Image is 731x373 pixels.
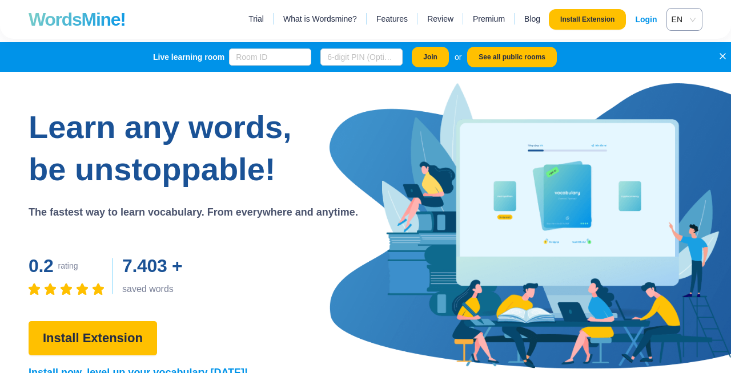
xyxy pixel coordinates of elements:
a: Trial [248,13,264,25]
a: Login [635,9,657,30]
a: Premium [473,13,505,25]
a: What is Wordsmine? [283,13,357,25]
a: Install Extension [29,334,157,344]
span: Install Extension [560,15,614,24]
input: Room ID [229,48,311,66]
button: Join [412,47,449,67]
button: Install Extension [29,321,157,355]
span: See all public rooms [479,52,545,62]
a: Blog [524,13,540,25]
span: Install Extension [43,329,143,348]
div: Live learning room [153,51,224,63]
input: 6-digit PIN (Optional) [320,48,403,66]
p: The fastest way to learn vocabulary. From everywhere and anytime. [29,204,358,220]
span: EN [672,11,693,28]
h1: Learn any words, be unstoppable! [29,106,314,190]
div: saved words [122,283,187,295]
button: Install Extension [549,9,626,30]
a: WordsMine! [29,8,126,31]
div: or [455,51,461,63]
span: 0.2 [29,256,54,276]
a: Review [427,13,453,25]
span: 7.403 + [122,256,182,276]
a: Features [376,13,408,25]
div: rating [58,260,78,271]
button: See all public rooms [467,47,557,67]
span: Join [423,52,437,62]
